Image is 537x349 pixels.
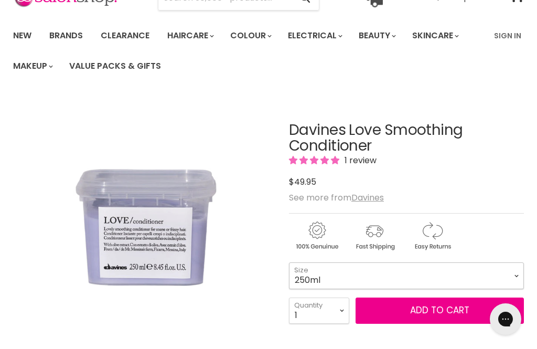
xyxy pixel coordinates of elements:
[61,55,169,77] a: Value Packs & Gifts
[280,25,349,47] a: Electrical
[347,220,402,252] img: shipping.gif
[289,122,524,155] h1: Davines Love Smoothing Conditioner
[159,25,220,47] a: Haircare
[351,25,402,47] a: Beauty
[356,298,524,324] button: Add to cart
[5,20,488,81] ul: Main menu
[289,192,384,204] span: See more from
[93,25,157,47] a: Clearance
[289,298,349,324] select: Quantity
[41,25,91,47] a: Brands
[222,25,278,47] a: Colour
[289,176,316,188] span: $49.95
[5,25,39,47] a: New
[5,55,59,77] a: Makeup
[404,25,465,47] a: Skincare
[485,300,527,339] iframe: Gorgias live chat messenger
[341,154,377,166] span: 1 review
[488,25,528,47] a: Sign In
[289,154,341,166] span: 5.00 stars
[404,220,460,252] img: returns.gif
[289,220,345,252] img: genuine.gif
[351,192,384,204] a: Davines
